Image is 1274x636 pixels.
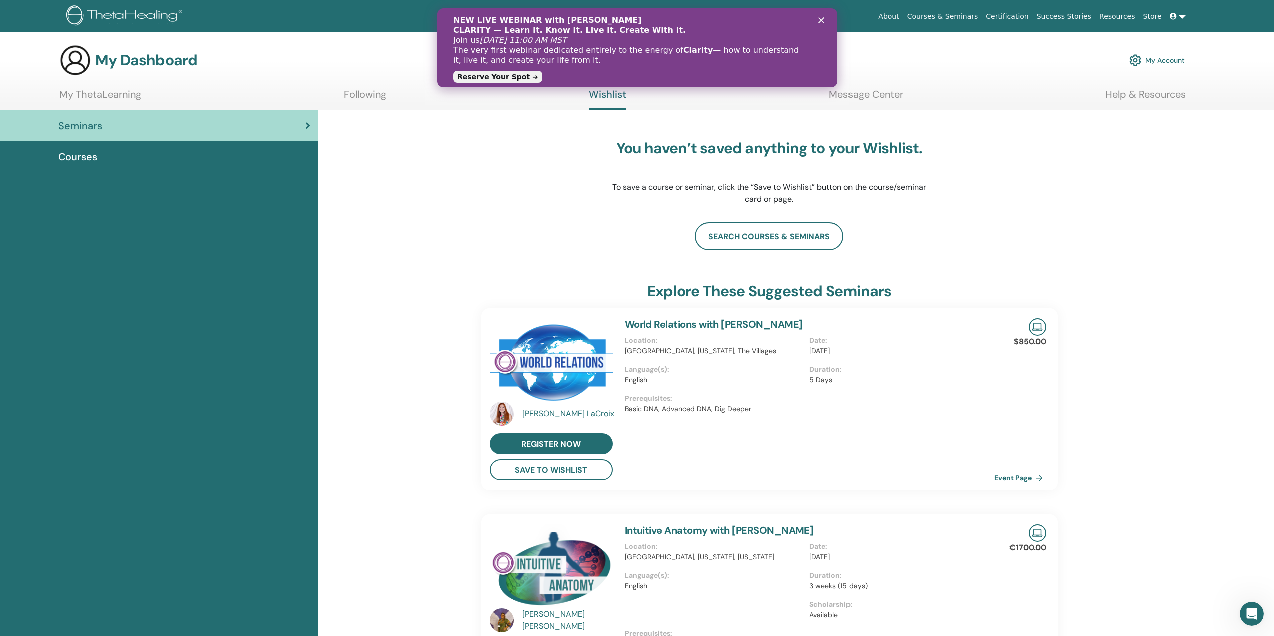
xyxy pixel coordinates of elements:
[625,375,803,385] p: English
[625,541,803,552] p: Location :
[521,439,581,449] span: register now
[809,375,988,385] p: 5 Days
[95,51,197,69] h3: My Dashboard
[625,346,803,356] p: [GEOGRAPHIC_DATA], [US_STATE], The Villages
[809,552,988,562] p: [DATE]
[522,408,615,420] a: [PERSON_NAME] LaCroix
[59,88,141,108] a: My ThetaLearning
[58,149,97,164] span: Courses
[66,5,186,28] img: logo.png
[625,364,803,375] p: Language(s) :
[58,118,102,133] span: Seminars
[809,570,988,581] p: Duration :
[1014,336,1046,348] p: $850.00
[1095,7,1139,26] a: Resources
[490,318,613,405] img: World Relations
[344,88,386,108] a: Following
[874,7,903,26] a: About
[625,570,803,581] p: Language(s) :
[809,335,988,346] p: Date :
[522,608,615,632] a: [PERSON_NAME] [PERSON_NAME]
[589,88,626,110] a: Wishlist
[625,524,814,537] a: Intuitive Anatomy with [PERSON_NAME]
[625,552,803,562] p: [GEOGRAPHIC_DATA], [US_STATE], [US_STATE]
[490,459,613,480] button: save to wishlist
[809,599,988,610] p: Scholarship :
[437,8,837,87] iframe: Intercom live chat banner
[625,404,994,414] p: Basic DNA, Advanced DNA, Dig Deeper
[809,581,988,591] p: 3 weeks (15 days)
[809,364,988,375] p: Duration :
[809,541,988,552] p: Date :
[625,335,803,346] p: Location :
[1139,7,1166,26] a: Store
[1009,542,1046,554] p: €1700.00
[1129,49,1185,71] a: My Account
[59,44,91,76] img: generic-user-icon.jpg
[1240,602,1264,626] iframe: Intercom live chat
[903,7,982,26] a: Courses & Seminars
[1105,88,1186,108] a: Help & Resources
[1029,524,1046,542] img: Live Online Seminar
[612,139,927,157] h3: You haven’t saved anything to your Wishlist.
[982,7,1032,26] a: Certification
[490,402,514,426] img: default.jpg
[829,88,903,108] a: Message Center
[490,608,514,632] img: default.jpg
[625,318,803,331] a: World Relations with [PERSON_NAME]
[695,222,843,250] a: search courses & seminars
[994,470,1047,485] a: Event Page
[490,433,613,454] a: register now
[490,524,613,611] img: Intuitive Anatomy
[809,610,988,620] p: Available
[625,581,803,591] p: English
[612,181,927,205] p: To save a course or seminar, click the “Save to Wishlist” button on the course/seminar card or page.
[1033,7,1095,26] a: Success Stories
[1029,318,1046,336] img: Live Online Seminar
[809,346,988,356] p: [DATE]
[625,393,994,404] p: Prerequisites :
[1129,52,1141,69] img: cog.svg
[647,282,891,300] h3: explore these suggested seminars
